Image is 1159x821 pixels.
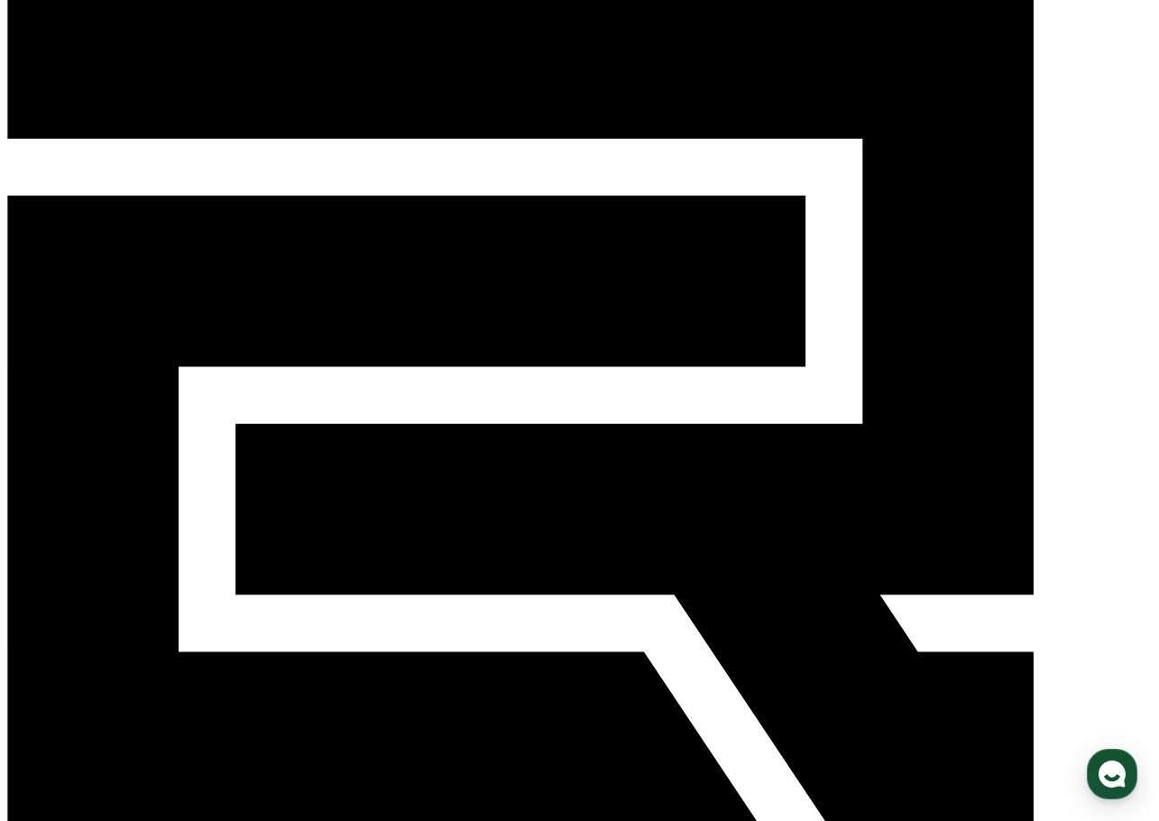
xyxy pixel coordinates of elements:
[233,572,346,617] a: 설정
[5,572,119,617] a: 홈
[119,572,233,617] a: 대화
[57,599,68,613] span: 홈
[279,599,300,613] span: 설정
[165,600,187,614] span: 대화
